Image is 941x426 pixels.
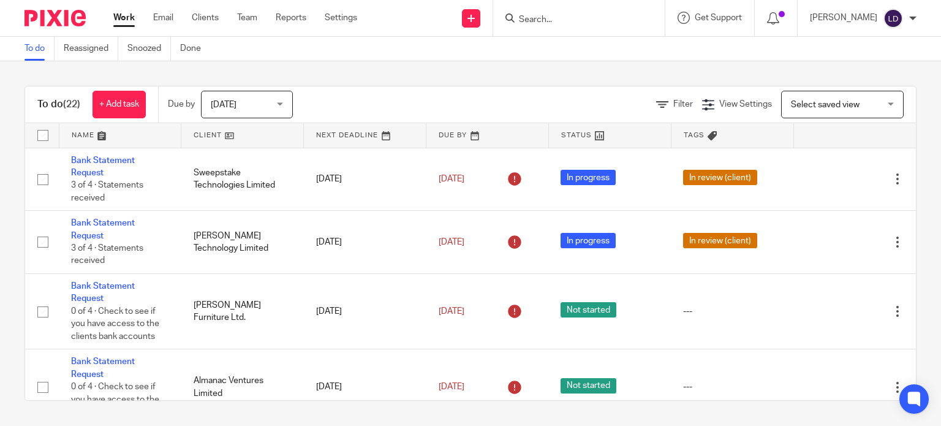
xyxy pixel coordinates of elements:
[93,91,146,118] a: + Add task
[276,12,306,24] a: Reports
[71,156,135,177] a: Bank Statement Request
[673,100,693,108] span: Filter
[71,307,159,341] span: 0 of 4 · Check to see if you have access to the clients bank accounts
[25,37,55,61] a: To do
[211,101,236,109] span: [DATE]
[71,181,143,202] span: 3 of 4 · Statements received
[180,37,210,61] a: Done
[561,302,616,318] span: Not started
[683,233,757,248] span: In review (client)
[127,37,171,61] a: Snoozed
[153,12,173,24] a: Email
[181,274,304,349] td: [PERSON_NAME] Furniture Ltd.
[439,382,464,391] span: [DATE]
[304,349,426,425] td: [DATE]
[304,274,426,349] td: [DATE]
[518,15,628,26] input: Search
[304,211,426,274] td: [DATE]
[181,211,304,274] td: [PERSON_NAME] Technology Limited
[439,307,464,316] span: [DATE]
[192,12,219,24] a: Clients
[71,244,143,265] span: 3 of 4 · Statements received
[71,282,135,303] a: Bank Statement Request
[71,219,135,240] a: Bank Statement Request
[439,238,464,246] span: [DATE]
[810,12,877,24] p: [PERSON_NAME]
[791,101,860,109] span: Select saved view
[561,378,616,394] span: Not started
[113,12,135,24] a: Work
[64,37,118,61] a: Reassigned
[37,98,80,111] h1: To do
[63,99,80,109] span: (22)
[695,13,742,22] span: Get Support
[683,170,757,185] span: In review (client)
[561,170,616,185] span: In progress
[684,132,705,139] span: Tags
[168,98,195,110] p: Due by
[683,381,781,393] div: ---
[683,305,781,318] div: ---
[719,100,772,108] span: View Settings
[71,382,159,416] span: 0 of 4 · Check to see if you have access to the clients bank accounts
[181,148,304,211] td: Sweepstake Technologies Limited
[25,10,86,26] img: Pixie
[325,12,357,24] a: Settings
[304,148,426,211] td: [DATE]
[561,233,616,248] span: In progress
[237,12,257,24] a: Team
[181,349,304,425] td: Almanac Ventures Limited
[439,175,464,183] span: [DATE]
[883,9,903,28] img: svg%3E
[71,357,135,378] a: Bank Statement Request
